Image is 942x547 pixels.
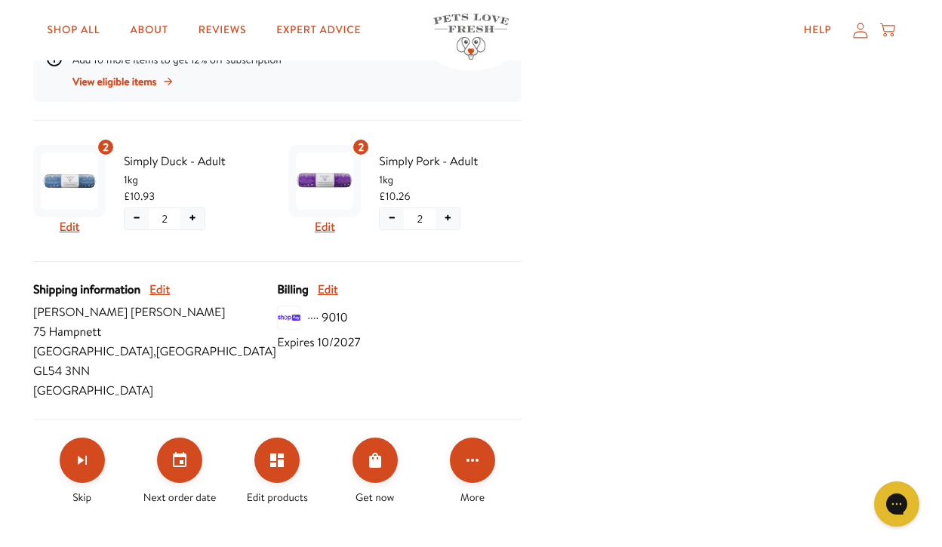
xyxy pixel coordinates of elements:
span: View eligible items [72,73,156,90]
span: Edit products [247,489,308,506]
span: [GEOGRAPHIC_DATA] [33,381,277,401]
span: Expires 10/2027 [277,333,360,352]
span: Next order date [143,489,217,506]
span: 2 [359,139,365,155]
span: Add 10 more items to get 12% off subscription [72,52,282,67]
iframe: Gorgias live chat messenger [867,476,927,532]
button: Decrease quantity [380,208,404,229]
span: 1kg [379,171,521,188]
a: About [119,15,180,45]
a: Expert Advice [264,15,373,45]
div: 2 units of item: Simply Duck - Adult [97,138,115,156]
button: Order Now [352,438,398,483]
button: Click for more options [450,438,495,483]
span: Skip [72,489,91,506]
a: Help [792,15,844,45]
span: £10.26 [379,188,410,204]
button: Increase quantity [436,208,460,229]
span: £10.93 [124,188,155,204]
div: Subscription product: Simply Duck - Adult [33,139,266,243]
a: Reviews [186,15,258,45]
span: More [460,489,485,506]
div: 2 units of item: Simply Pork - Adult [352,138,370,156]
div: Subscription product: Simply Pork - Adult [288,139,521,243]
span: 2 [417,211,423,227]
button: Decrease quantity [125,208,149,229]
img: Simply Pork - Adult [296,152,353,210]
button: Increase quantity [180,208,205,229]
span: Simply Duck - Adult [124,152,266,171]
img: svg%3E [277,306,301,330]
span: 2 [103,139,109,155]
span: [GEOGRAPHIC_DATA] , [GEOGRAPHIC_DATA] GL54 3NN [33,342,277,381]
span: ···· 9010 [307,308,347,327]
img: Pets Love Fresh [433,14,509,60]
div: Make changes for subscription [33,438,522,506]
span: [PERSON_NAME] [PERSON_NAME] [33,303,277,322]
img: Simply Duck - Adult [41,152,98,210]
button: Edit products [254,438,300,483]
span: Shipping information [33,280,140,300]
button: Edit [315,217,335,237]
span: 2 [162,211,168,227]
a: Shop All [35,15,112,45]
button: Skip subscription [60,438,105,483]
span: 75 Hampnett [33,322,277,342]
button: Edit [318,280,338,300]
button: Edit [60,217,80,237]
button: Set your next order date [157,438,202,483]
span: Simply Pork - Adult [379,152,521,171]
span: Billing [277,280,308,300]
span: Get now [356,489,394,506]
span: 1kg [124,171,266,188]
button: Edit [149,280,170,300]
